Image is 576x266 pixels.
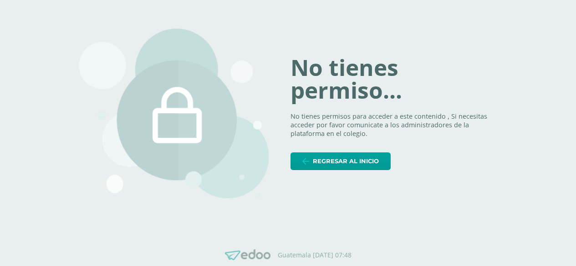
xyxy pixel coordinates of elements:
span: Regresar al inicio [313,153,379,170]
img: 403.png [79,29,269,199]
a: Regresar al inicio [291,152,391,170]
img: Edoo [225,249,270,261]
h1: No tienes permiso... [291,56,497,101]
p: No tienes permisos para acceder a este contenido , Si necesitas acceder por favor comunicate a lo... [291,112,497,138]
p: Guatemala [DATE] 07:48 [278,251,352,259]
